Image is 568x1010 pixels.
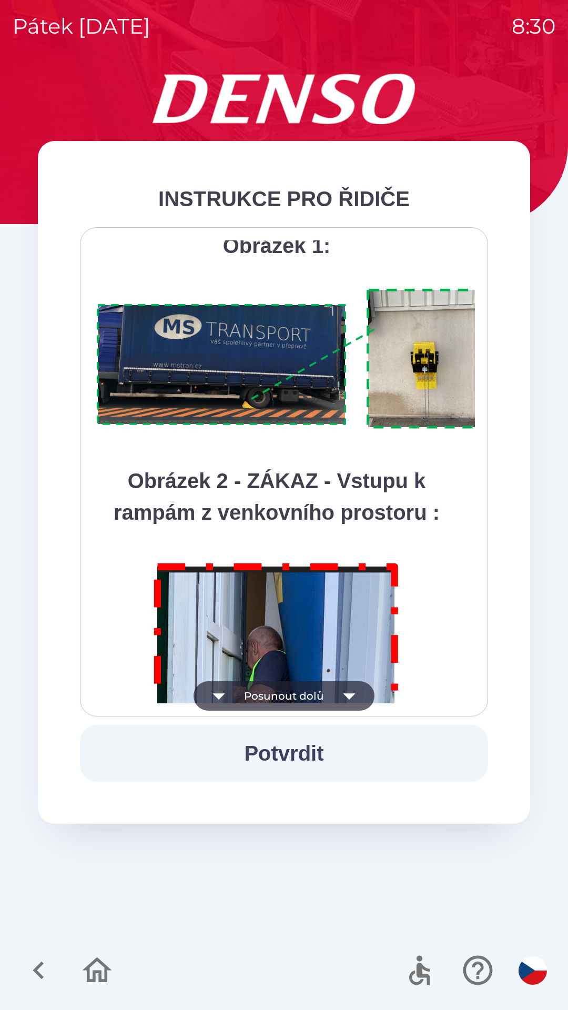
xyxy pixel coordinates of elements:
[223,234,331,257] strong: Obrázek 1:
[13,11,150,42] p: pátek [DATE]
[512,11,555,42] p: 8:30
[142,549,411,936] img: M8MNayrTL6gAAAABJRU5ErkJggg==
[93,282,501,436] img: A1ym8hFSA0ukAAAAAElFTkSuQmCC
[519,956,547,985] img: cs flag
[80,183,488,215] div: INSTRUKCE PRO ŘIDIČE
[38,74,530,124] img: Logo
[80,725,488,782] button: Potvrdit
[114,469,440,524] strong: Obrázek 2 - ZÁKAZ - Vstupu k rampám z venkovního prostoru :
[194,681,374,711] button: Posunout dolů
